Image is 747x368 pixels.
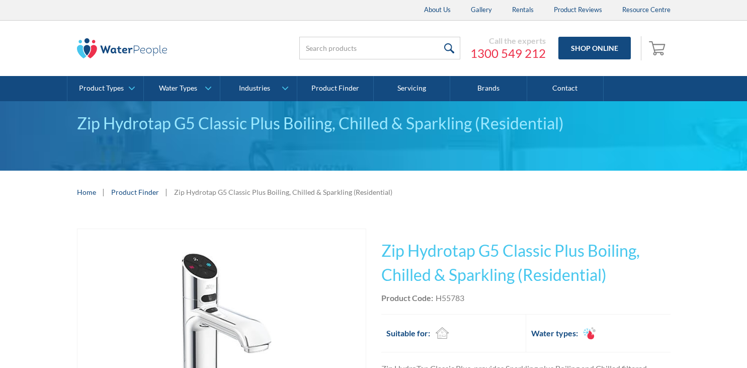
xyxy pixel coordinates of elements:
div: Water Types [159,84,197,93]
div: H55783 [436,292,464,304]
h1: Zip Hydrotap G5 Classic Plus Boiling, Chilled & Sparkling (Residential) [381,239,671,287]
strong: Product Code: [381,293,433,303]
div: Product Types [79,84,124,93]
div: | [101,186,106,198]
a: Industries [220,76,296,101]
h2: Water types: [531,327,578,339]
a: Servicing [374,76,450,101]
a: Product Finder [111,187,159,197]
a: Brands [450,76,527,101]
a: Product Finder [297,76,374,101]
a: Home [77,187,96,197]
a: Water Types [144,76,220,101]
a: Open empty cart [646,36,671,60]
a: Contact [527,76,604,101]
img: The Water People [77,38,168,58]
img: shopping cart [649,40,668,56]
div: Industries [239,84,270,93]
a: 1300 549 212 [470,46,546,61]
a: Shop Online [558,37,631,59]
div: Zip Hydrotap G5 Classic Plus Boiling, Chilled & Sparkling (Residential) [174,187,392,197]
input: Search products [299,37,460,59]
a: Product Types [67,76,143,101]
div: | [164,186,169,198]
div: Call the experts [470,36,546,46]
h2: Suitable for: [386,327,430,339]
div: Zip Hydrotap G5 Classic Plus Boiling, Chilled & Sparkling (Residential) [77,111,671,135]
